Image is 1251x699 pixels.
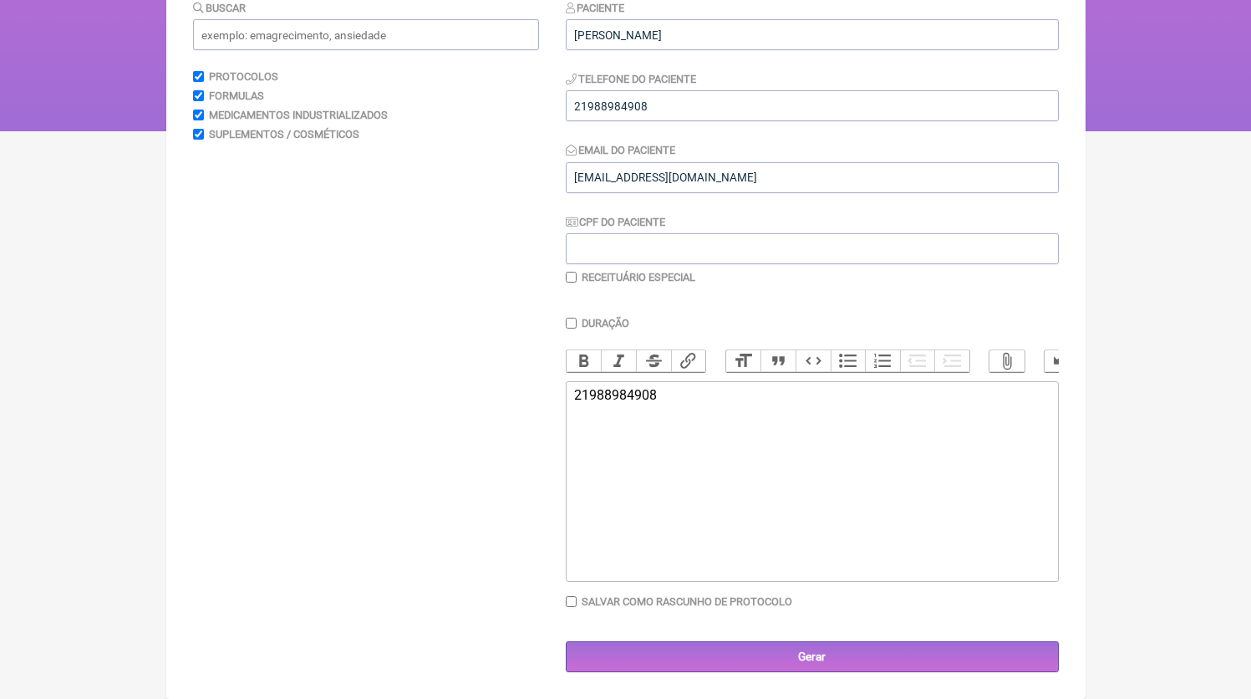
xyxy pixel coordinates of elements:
label: Duração [582,317,629,329]
label: Salvar como rascunho de Protocolo [582,595,792,608]
label: Medicamentos Industrializados [209,109,388,121]
input: Gerar [566,641,1059,672]
button: Italic [601,350,636,372]
button: Undo [1045,350,1080,372]
input: exemplo: emagrecimento, ansiedade [193,19,539,50]
label: CPF do Paciente [566,216,666,228]
button: Bold [567,350,602,372]
button: Increase Level [934,350,969,372]
label: Formulas [209,89,264,102]
button: Attach Files [989,350,1025,372]
button: Numbers [865,350,900,372]
button: Decrease Level [900,350,935,372]
div: 21988984908 [574,387,1049,435]
label: Telefone do Paciente [566,73,697,85]
label: Email do Paciente [566,144,676,156]
button: Strikethrough [636,350,671,372]
button: Heading [726,350,761,372]
label: Paciente [566,2,625,14]
label: Suplementos / Cosméticos [209,128,359,140]
button: Quote [760,350,796,372]
button: Code [796,350,831,372]
label: Buscar [193,2,247,14]
button: Bullets [831,350,866,372]
label: Protocolos [209,70,278,83]
label: Receituário Especial [582,271,695,283]
button: Link [671,350,706,372]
